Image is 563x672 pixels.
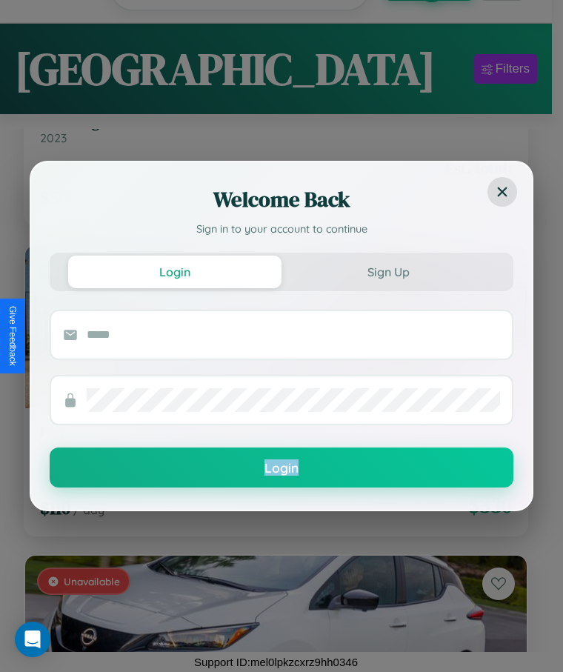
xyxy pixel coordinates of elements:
[281,256,495,288] button: Sign Up
[50,184,513,214] h2: Welcome Back
[68,256,281,288] button: Login
[15,622,50,657] div: Open Intercom Messenger
[50,222,513,238] p: Sign in to your account to continue
[50,448,513,488] button: Login
[7,306,18,366] div: Give Feedback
